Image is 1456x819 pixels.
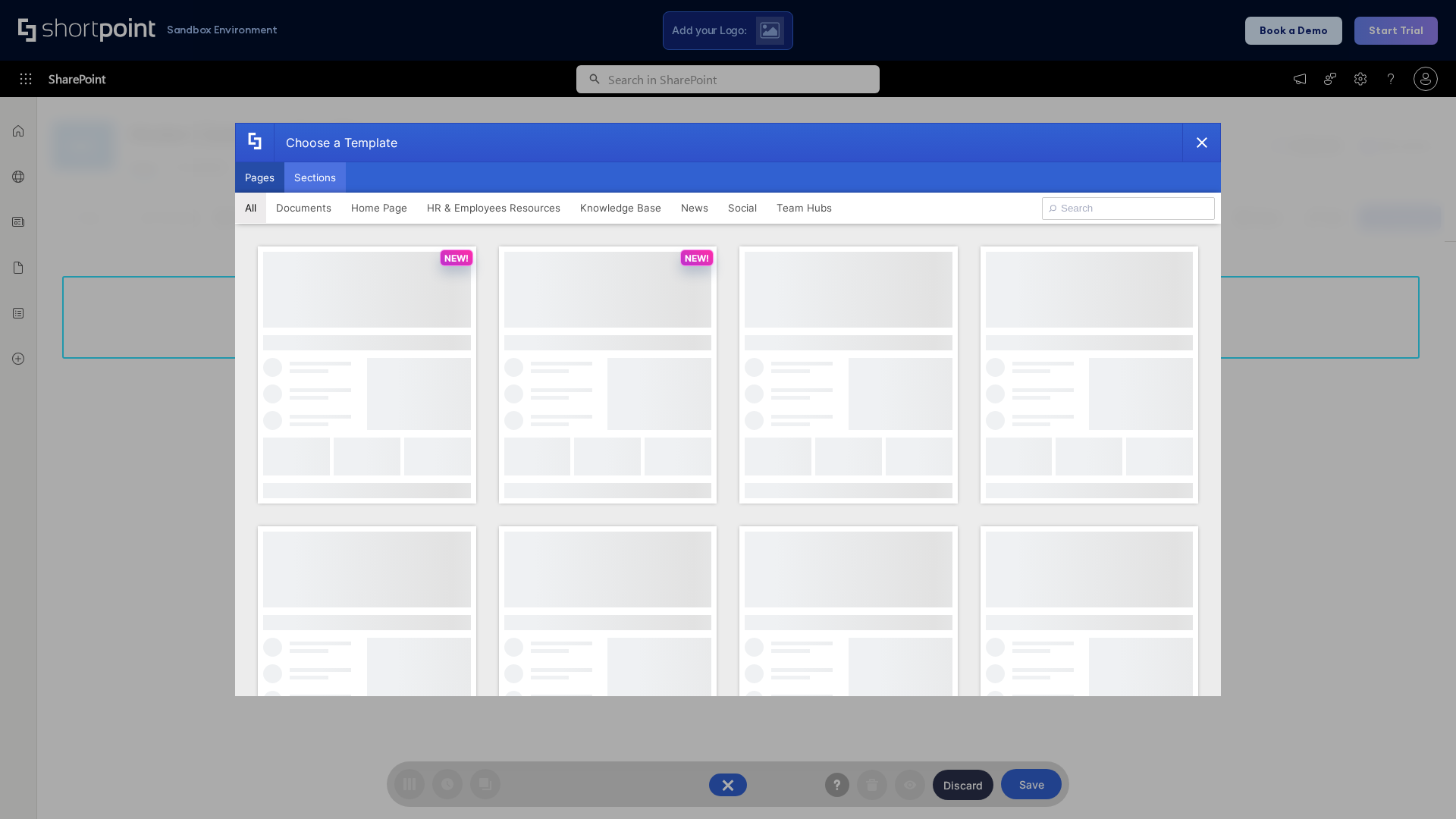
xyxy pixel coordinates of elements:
button: Pages [235,162,284,193]
button: All [235,193,266,223]
p: NEW! [444,253,469,264]
input: Search [1042,197,1215,220]
div: Choose a Template [274,124,397,162]
iframe: Chat Widget [1380,746,1456,819]
button: HR & Employees Resources [417,193,570,223]
p: NEW! [685,253,709,264]
button: Team Hubs [767,193,842,223]
button: Documents [266,193,341,223]
div: template selector [235,123,1221,696]
button: News [671,193,718,223]
button: Knowledge Base [570,193,671,223]
button: Sections [284,162,346,193]
button: Social [718,193,767,223]
button: Home Page [341,193,417,223]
